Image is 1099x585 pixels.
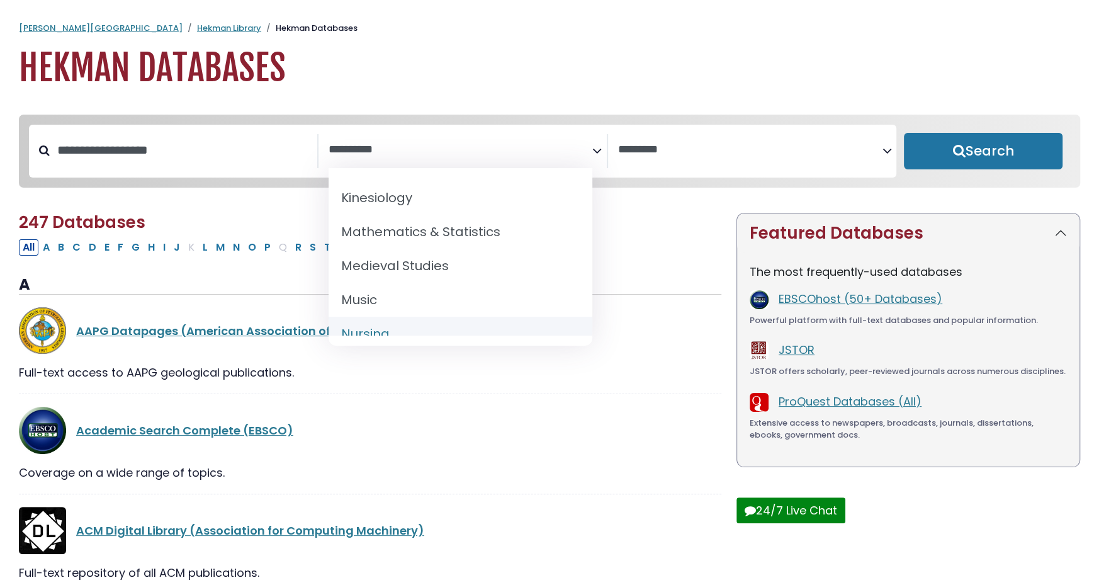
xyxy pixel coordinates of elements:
[50,140,317,161] input: Search database by title or keyword
[750,263,1067,280] p: The most frequently-used databases
[329,181,592,215] li: Kinesiology
[904,133,1062,169] button: Submit for Search Results
[19,364,721,381] div: Full-text access to AAPG geological publications.
[329,215,592,249] li: Mathematics & Statistics
[750,314,1067,327] div: Powerful platform with full-text databases and popular information.
[779,342,814,358] a: JSTOR
[320,239,334,256] button: Filter Results T
[19,22,183,34] a: [PERSON_NAME][GEOGRAPHIC_DATA]
[19,47,1080,89] h1: Hekman Databases
[39,239,54,256] button: Filter Results A
[737,213,1079,253] button: Featured Databases
[329,144,592,157] textarea: Search
[19,239,444,254] div: Alpha-list to filter by first letter of database name
[76,423,293,438] a: Academic Search Complete (EBSCO)
[199,239,211,256] button: Filter Results L
[19,564,721,581] div: Full-text repository of all ACM publications.
[779,394,921,409] a: ProQuest Databases (All)
[750,365,1067,378] div: JSTOR offers scholarly, peer-reviewed journals across numerous disciplines.
[329,317,592,351] li: Nursing
[19,211,145,234] span: 247 Databases
[750,417,1067,441] div: Extensive access to newspapers, broadcasts, journals, dissertations, ebooks, government docs.
[736,497,845,523] button: 24/7 Live Chat
[114,239,127,256] button: Filter Results F
[618,144,882,157] textarea: Search
[19,239,38,256] button: All
[291,239,305,256] button: Filter Results R
[306,239,320,256] button: Filter Results S
[144,239,159,256] button: Filter Results H
[329,283,592,317] li: Music
[19,276,721,295] h3: A
[261,239,274,256] button: Filter Results P
[170,239,184,256] button: Filter Results J
[244,239,260,256] button: Filter Results O
[54,239,68,256] button: Filter Results B
[101,239,113,256] button: Filter Results E
[19,22,1080,35] nav: breadcrumb
[128,239,144,256] button: Filter Results G
[197,22,261,34] a: Hekman Library
[19,464,721,481] div: Coverage on a wide range of topics.
[261,22,358,35] li: Hekman Databases
[329,249,592,283] li: Medieval Studies
[69,239,84,256] button: Filter Results C
[76,523,424,538] a: ACM Digital Library (Association for Computing Machinery)
[159,239,169,256] button: Filter Results I
[19,115,1080,188] nav: Search filters
[212,239,228,256] button: Filter Results M
[76,323,466,339] a: AAPG Datapages (American Association of Petroleum Geologists)
[779,291,942,307] a: EBSCOhost (50+ Databases)
[229,239,244,256] button: Filter Results N
[85,239,100,256] button: Filter Results D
